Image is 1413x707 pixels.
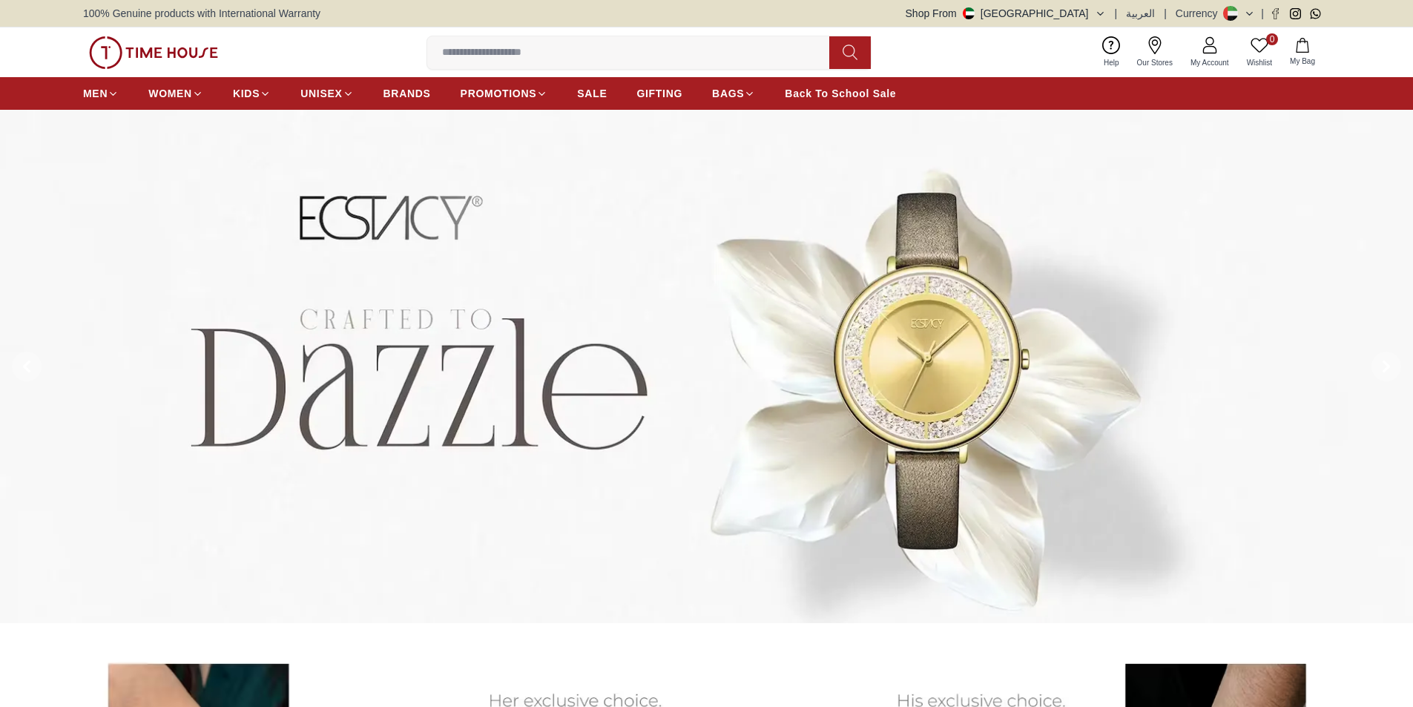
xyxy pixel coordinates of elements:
span: WOMEN [148,86,192,101]
a: GIFTING [636,80,682,107]
a: KIDS [233,80,271,107]
span: 100% Genuine products with International Warranty [83,6,320,21]
span: My Bag [1284,56,1321,67]
a: BRANDS [383,80,431,107]
span: UNISEX [300,86,342,101]
span: PROMOTIONS [461,86,537,101]
span: Back To School Sale [785,86,896,101]
span: Our Stores [1131,57,1179,68]
a: BAGS [712,80,755,107]
span: Help [1098,57,1125,68]
span: SALE [577,86,607,101]
button: العربية [1126,6,1155,21]
span: GIFTING [636,86,682,101]
span: MEN [83,86,108,101]
a: Help [1095,33,1128,71]
span: | [1115,6,1118,21]
a: 0Wishlist [1238,33,1281,71]
a: Whatsapp [1310,8,1321,19]
span: BRANDS [383,86,431,101]
span: My Account [1185,57,1235,68]
img: ... [89,36,218,69]
a: WOMEN [148,80,203,107]
a: Facebook [1270,8,1281,19]
button: My Bag [1281,35,1324,70]
span: BAGS [712,86,744,101]
span: 0 [1266,33,1278,45]
a: UNISEX [300,80,353,107]
a: Our Stores [1128,33,1182,71]
a: MEN [83,80,119,107]
a: SALE [577,80,607,107]
span: | [1261,6,1264,21]
div: Currency [1176,6,1224,21]
img: United Arab Emirates [963,7,975,19]
span: KIDS [233,86,260,101]
button: Shop From[GEOGRAPHIC_DATA] [906,6,1106,21]
a: PROMOTIONS [461,80,548,107]
a: Instagram [1290,8,1301,19]
a: Back To School Sale [785,80,896,107]
span: Wishlist [1241,57,1278,68]
span: | [1164,6,1167,21]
